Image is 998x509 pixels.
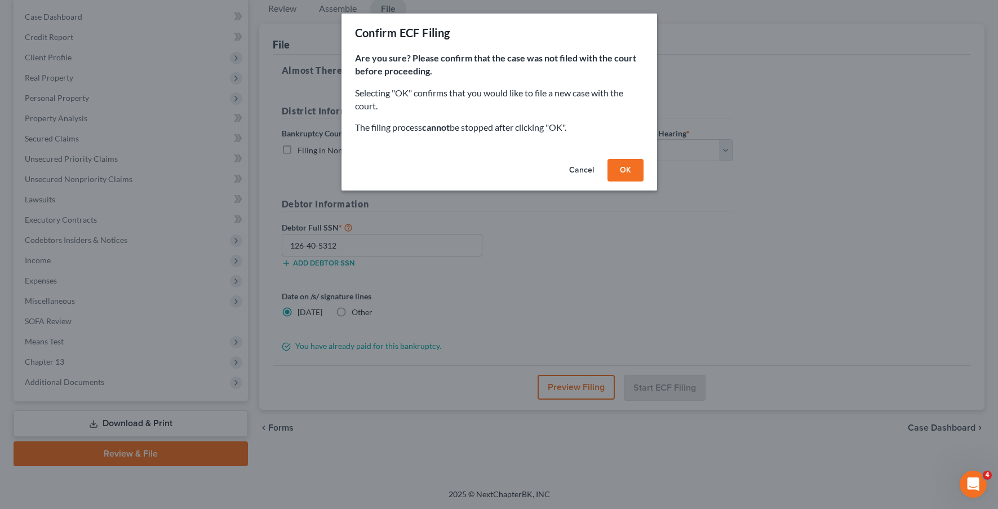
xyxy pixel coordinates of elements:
[983,471,992,480] span: 4
[355,121,644,134] p: The filing process be stopped after clicking "OK".
[960,471,987,498] iframe: Intercom live chat
[607,159,644,182] button: OK
[355,87,644,113] p: Selecting "OK" confirms that you would like to file a new case with the court.
[355,25,450,41] div: Confirm ECF Filing
[422,122,450,132] strong: cannot
[560,159,603,182] button: Cancel
[355,52,636,76] strong: Are you sure? Please confirm that the case was not filed with the court before proceeding.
